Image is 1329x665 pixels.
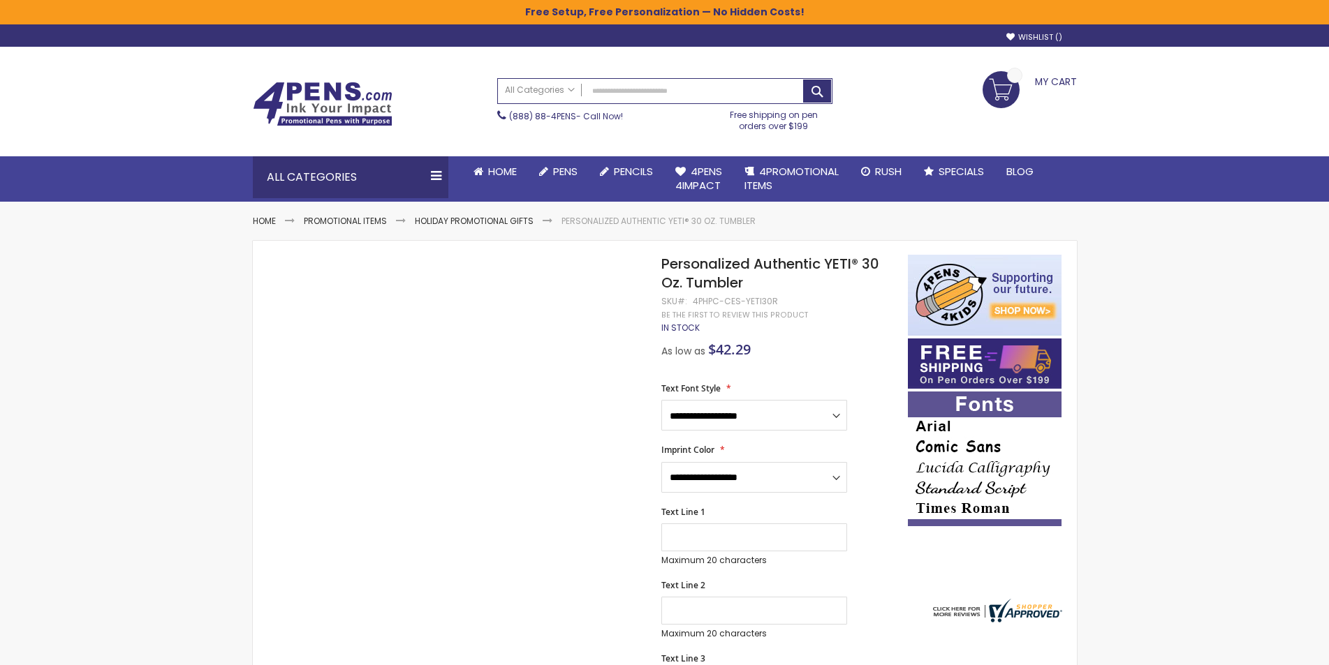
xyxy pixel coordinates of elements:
[661,322,700,334] span: In stock
[661,444,714,456] span: Imprint Color
[939,164,984,179] span: Specials
[693,296,778,307] div: 4PHPC-CES-YETI30R
[1006,164,1034,179] span: Blog
[664,156,733,202] a: 4Pens4impact
[661,382,721,394] span: Text Font Style
[661,344,705,358] span: As low as
[708,340,751,359] span: $42.29
[553,164,578,179] span: Pens
[253,82,392,126] img: 4Pens Custom Pens and Promotional Products
[930,613,1062,625] a: 4pens.com certificate URL
[561,216,756,227] li: Personalized Authentic YETI® 30 Oz. Tumbler
[661,295,687,307] strong: SKU
[462,156,528,187] a: Home
[505,84,575,96] span: All Categories
[913,156,995,187] a: Specials
[875,164,902,179] span: Rush
[661,506,705,518] span: Text Line 1
[908,255,1062,336] img: 4pens 4 kids
[930,599,1062,622] img: 4pens.com widget logo
[908,338,1062,389] img: Free shipping on orders over $199
[614,164,653,179] span: Pencils
[744,164,839,193] span: 4PROMOTIONAL ITEMS
[1006,32,1062,43] a: Wishlist
[661,310,808,320] a: Be the first to review this product
[661,322,700,334] div: Availability
[498,79,582,102] a: All Categories
[661,254,879,292] span: Personalized Authentic YETI® 30 Oz. Tumbler
[304,215,387,227] a: Promotional Items
[850,156,913,187] a: Rush
[661,579,705,591] span: Text Line 2
[733,156,850,202] a: 4PROMOTIONALITEMS
[661,628,847,639] p: Maximum 20 characters
[509,110,576,122] a: (888) 88-4PENS
[528,156,589,187] a: Pens
[908,391,1062,526] img: font-personalization-examples
[253,215,276,227] a: Home
[661,555,847,566] p: Maximum 20 characters
[715,104,832,132] div: Free shipping on pen orders over $199
[253,156,448,198] div: All Categories
[661,652,705,664] span: Text Line 3
[675,164,722,193] span: 4Pens 4impact
[509,110,623,122] span: - Call Now!
[415,215,534,227] a: Holiday Promotional Gifts
[589,156,664,187] a: Pencils
[995,156,1045,187] a: Blog
[488,164,517,179] span: Home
